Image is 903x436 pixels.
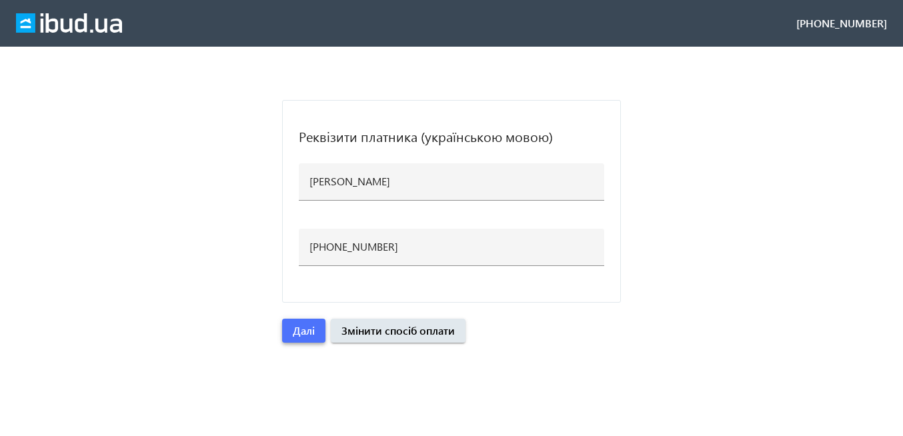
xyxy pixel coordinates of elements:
span: Змінити спосіб оплати [341,323,455,338]
div: [PHONE_NUMBER] [796,16,887,31]
input: Телефон для податкової накладної [309,239,594,253]
span: Далі [293,323,315,338]
input: Повна юридична назва організації [309,174,594,188]
button: Далі [282,319,325,343]
button: Змінити спосіб оплати [331,319,466,343]
img: ibud_full_logo_white.svg [16,13,122,33]
h2: Реквізити платника (українською мовою) [299,127,604,145]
